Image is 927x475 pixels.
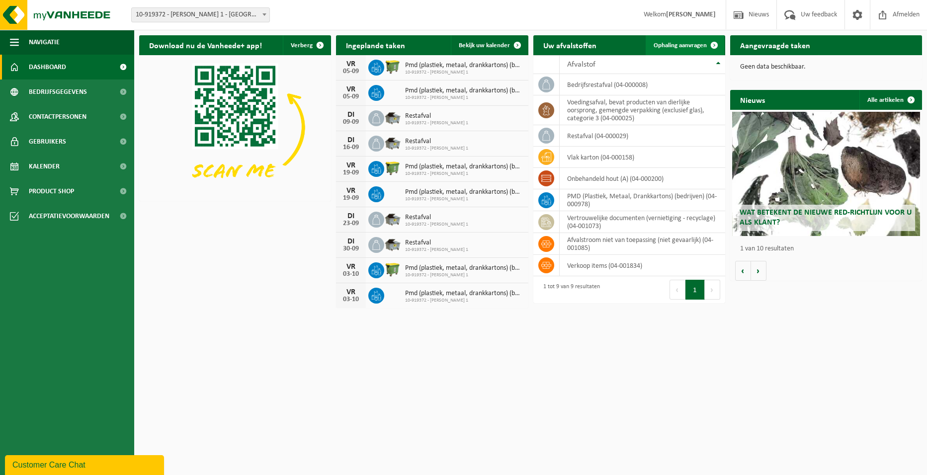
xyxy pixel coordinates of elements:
div: DI [341,111,361,119]
td: restafval (04-000029) [560,125,725,147]
a: Ophaling aanvragen [646,35,724,55]
span: 10-919372 - [PERSON_NAME] 1 [405,272,523,278]
span: 10-919372 - [PERSON_NAME] 1 [405,247,468,253]
button: Vorige [735,261,751,281]
span: Bekijk uw kalender [459,42,510,49]
span: Acceptatievoorwaarden [29,204,109,229]
button: 1 [685,280,705,300]
img: WB-5000-GAL-GY-04 [384,236,401,252]
span: 10-919372 - [PERSON_NAME] 1 [405,196,523,202]
span: 10-919372 - [PERSON_NAME] 1 [405,222,468,228]
td: vertrouwelijke documenten (vernietiging - recyclage) (04-001073) [560,211,725,233]
span: 10-919372 - [PERSON_NAME] 1 [405,120,468,126]
div: VR [341,187,361,195]
span: Ophaling aanvragen [654,42,707,49]
span: 10-919372 - DEMATRA PRYK 1 - NAZARETH [132,8,269,22]
span: Pmd (plastiek, metaal, drankkartons) (bedrijven) [405,87,523,95]
div: 19-09 [341,169,361,176]
span: Bedrijfsgegevens [29,79,87,104]
span: Dashboard [29,55,66,79]
span: 10-919372 - [PERSON_NAME] 1 [405,146,468,152]
span: 10-919372 - [PERSON_NAME] 1 [405,171,523,177]
button: Verberg [283,35,330,55]
span: Restafval [405,112,468,120]
div: 19-09 [341,195,361,202]
div: 1 tot 9 van 9 resultaten [538,279,600,301]
td: verkoop items (04-001834) [560,255,725,276]
h2: Aangevraagde taken [730,35,820,55]
div: 05-09 [341,68,361,75]
h2: Uw afvalstoffen [533,35,606,55]
div: 23-09 [341,220,361,227]
span: Restafval [405,239,468,247]
strong: [PERSON_NAME] [666,11,716,18]
img: Download de VHEPlus App [139,55,331,199]
span: Pmd (plastiek, metaal, drankkartons) (bedrijven) [405,163,523,171]
div: 09-09 [341,119,361,126]
img: WB-1100-HPE-GN-51 [384,159,401,176]
td: PMD (Plastiek, Metaal, Drankkartons) (bedrijven) (04-000978) [560,189,725,211]
div: VR [341,85,361,93]
span: Product Shop [29,179,74,204]
span: Restafval [405,214,468,222]
h2: Download nu de Vanheede+ app! [139,35,272,55]
td: afvalstroom niet van toepassing (niet gevaarlijk) (04-001085) [560,233,725,255]
div: 30-09 [341,245,361,252]
span: Pmd (plastiek, metaal, drankkartons) (bedrijven) [405,62,523,70]
td: onbehandeld hout (A) (04-000200) [560,168,725,189]
iframe: chat widget [5,453,166,475]
span: Pmd (plastiek, metaal, drankkartons) (bedrijven) [405,290,523,298]
td: bedrijfsrestafval (04-000008) [560,74,725,95]
div: VR [341,263,361,271]
h2: Ingeplande taken [336,35,415,55]
img: WB-5000-GAL-GY-04 [384,134,401,151]
span: 10-919372 - DEMATRA PRYK 1 - NAZARETH [131,7,270,22]
a: Alle artikelen [859,90,921,110]
span: 10-919372 - [PERSON_NAME] 1 [405,95,523,101]
span: Restafval [405,138,468,146]
button: Previous [670,280,685,300]
div: 16-09 [341,144,361,151]
span: 10-919372 - [PERSON_NAME] 1 [405,298,523,304]
span: 10-919372 - [PERSON_NAME] 1 [405,70,523,76]
a: Wat betekent de nieuwe RED-richtlijn voor u als klant? [732,112,921,236]
div: DI [341,237,361,245]
img: WB-1100-HPE-GN-51 [384,261,401,278]
img: WB-5000-GAL-GY-04 [384,109,401,126]
div: DI [341,212,361,220]
div: 03-10 [341,271,361,278]
div: VR [341,161,361,169]
button: Next [705,280,720,300]
span: Pmd (plastiek, metaal, drankkartons) (bedrijven) [405,188,523,196]
div: DI [341,136,361,144]
span: Gebruikers [29,129,66,154]
p: Geen data beschikbaar. [740,64,912,71]
img: WB-1100-HPE-GN-51 [384,58,401,75]
td: voedingsafval, bevat producten van dierlijke oorsprong, gemengde verpakking (exclusief glas), cat... [560,95,725,125]
a: Bekijk uw kalender [451,35,527,55]
span: Kalender [29,154,60,179]
div: 05-09 [341,93,361,100]
span: Afvalstof [567,61,595,69]
h2: Nieuws [730,90,775,109]
span: Verberg [291,42,313,49]
img: WB-5000-GAL-GY-04 [384,210,401,227]
div: 03-10 [341,296,361,303]
span: Pmd (plastiek, metaal, drankkartons) (bedrijven) [405,264,523,272]
span: Contactpersonen [29,104,86,129]
div: VR [341,60,361,68]
div: VR [341,288,361,296]
button: Volgende [751,261,766,281]
span: Navigatie [29,30,60,55]
p: 1 van 10 resultaten [740,245,917,252]
td: vlak karton (04-000158) [560,147,725,168]
span: Wat betekent de nieuwe RED-richtlijn voor u als klant? [740,209,912,226]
